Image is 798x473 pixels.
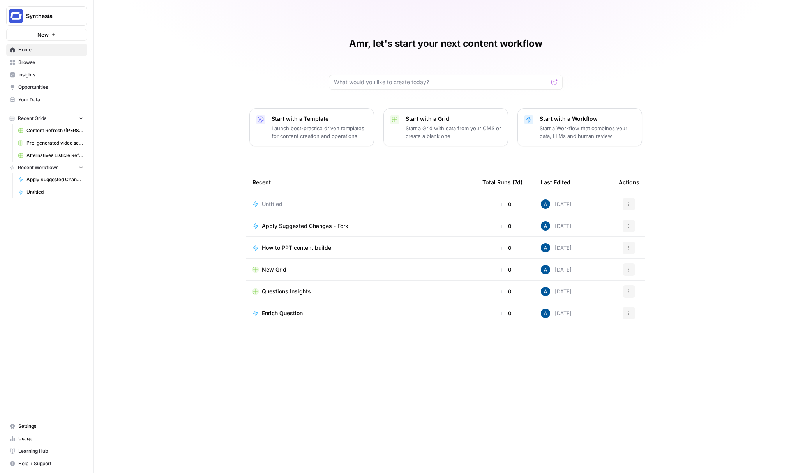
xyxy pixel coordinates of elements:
a: Settings [6,420,87,432]
div: 0 [482,288,528,295]
span: New Grid [262,266,286,274]
div: 0 [482,222,528,230]
a: Apply Suggested Changes - Fork [252,222,470,230]
img: he81ibor8lsei4p3qvg4ugbvimgp [541,243,550,252]
a: Insights [6,69,87,81]
span: Insights [18,71,83,78]
a: Untitled [14,186,87,198]
div: [DATE] [541,243,572,252]
p: Start with a Grid [406,115,501,123]
a: How to PPT content builder [252,244,470,252]
a: Your Data [6,94,87,106]
span: Settings [18,423,83,430]
div: Last Edited [541,171,570,193]
h1: Amr, let's start your next content workflow [349,37,542,50]
div: 0 [482,244,528,252]
img: he81ibor8lsei4p3qvg4ugbvimgp [541,265,550,274]
button: New [6,29,87,41]
p: Start with a Template [272,115,367,123]
p: Start a Grid with data from your CMS or create a blank one [406,124,501,140]
a: New Grid [252,266,470,274]
span: Synthesia [26,12,73,20]
a: Questions Insights [252,288,470,295]
input: What would you like to create today? [334,78,548,86]
span: Untitled [262,200,282,208]
span: How to PPT content builder [262,244,333,252]
div: [DATE] [541,199,572,209]
span: Usage [18,435,83,442]
span: Enrich Question [262,309,303,317]
span: Alternatives Listicle Refresh [26,152,83,159]
a: Untitled [252,200,470,208]
a: Usage [6,432,87,445]
span: New [37,31,49,39]
a: Home [6,44,87,56]
a: Content Refresh ([PERSON_NAME]'s edit) [14,124,87,137]
span: Recent Grids [18,115,46,122]
div: 0 [482,266,528,274]
a: Browse [6,56,87,69]
div: [DATE] [541,309,572,318]
span: Home [18,46,83,53]
div: Total Runs (7d) [482,171,523,193]
button: Recent Workflows [6,162,87,173]
span: Apply Suggested Changes - Fork [262,222,348,230]
button: Start with a GridStart a Grid with data from your CMS or create a blank one [383,108,508,146]
a: Apply Suggested Changes - Fork [14,173,87,186]
span: Opportunities [18,84,83,91]
button: Workspace: Synthesia [6,6,87,26]
img: he81ibor8lsei4p3qvg4ugbvimgp [541,287,550,296]
div: 0 [482,309,528,317]
div: Actions [619,171,639,193]
span: Content Refresh ([PERSON_NAME]'s edit) [26,127,83,134]
button: Recent Grids [6,113,87,124]
a: Opportunities [6,81,87,94]
span: Help + Support [18,460,83,467]
div: Recent [252,171,470,193]
span: Recent Workflows [18,164,58,171]
div: [DATE] [541,287,572,296]
img: he81ibor8lsei4p3qvg4ugbvimgp [541,199,550,209]
a: Enrich Question [252,309,470,317]
span: Learning Hub [18,448,83,455]
p: Launch best-practice driven templates for content creation and operations [272,124,367,140]
button: Start with a WorkflowStart a Workflow that combines your data, LLMs and human review [517,108,642,146]
span: Browse [18,59,83,66]
button: Start with a TemplateLaunch best-practice driven templates for content creation and operations [249,108,374,146]
span: Untitled [26,189,83,196]
div: [DATE] [541,221,572,231]
p: Start with a Workflow [540,115,636,123]
span: Pre-generated video scripts [26,139,83,146]
img: he81ibor8lsei4p3qvg4ugbvimgp [541,221,550,231]
a: Pre-generated video scripts [14,137,87,149]
button: Help + Support [6,457,87,470]
div: [DATE] [541,265,572,274]
a: Alternatives Listicle Refresh [14,149,87,162]
span: Apply Suggested Changes - Fork [26,176,83,183]
img: Synthesia Logo [9,9,23,23]
div: 0 [482,200,528,208]
span: Your Data [18,96,83,103]
span: Questions Insights [262,288,311,295]
a: Learning Hub [6,445,87,457]
p: Start a Workflow that combines your data, LLMs and human review [540,124,636,140]
img: he81ibor8lsei4p3qvg4ugbvimgp [541,309,550,318]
